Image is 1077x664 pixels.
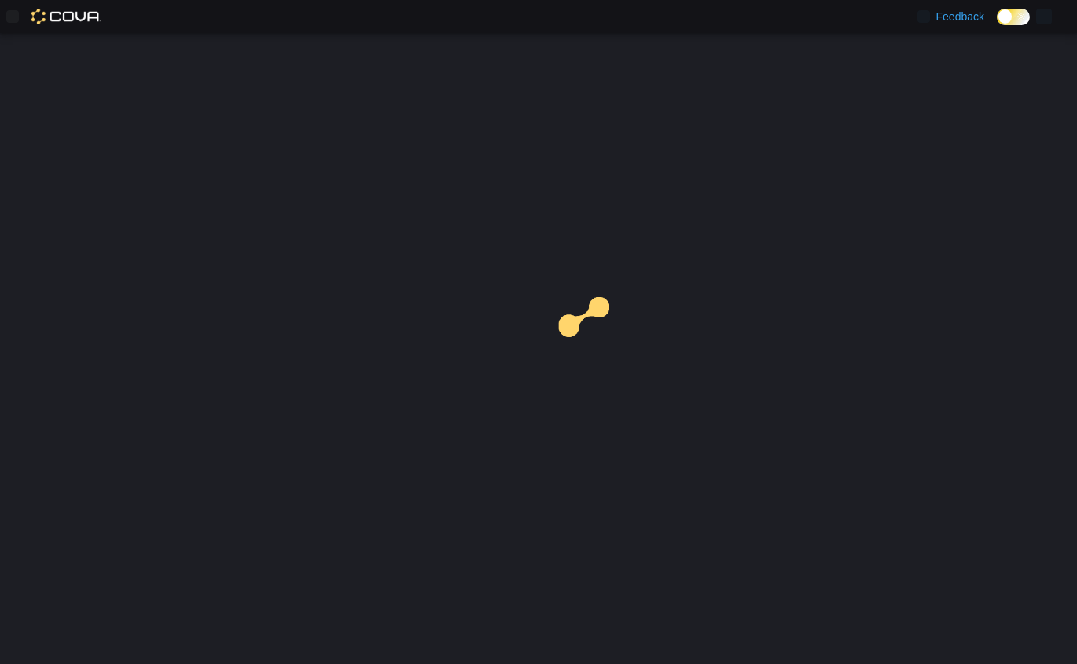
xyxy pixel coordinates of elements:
a: Feedback [911,1,991,32]
span: Dark Mode [997,25,998,26]
img: Cova [31,9,101,24]
span: Feedback [936,9,984,24]
img: cova-loader [538,285,656,403]
input: Dark Mode [997,9,1030,25]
